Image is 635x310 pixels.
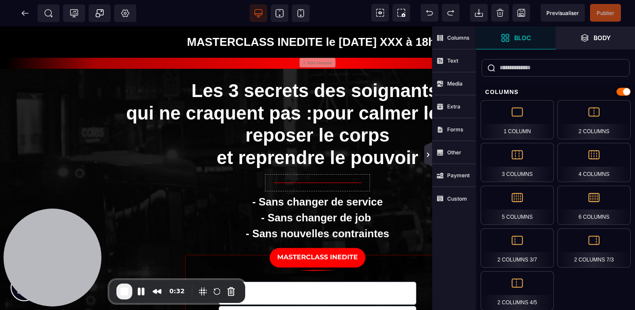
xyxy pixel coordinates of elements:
div: 2 Columns 3/7 [481,228,554,268]
span: SEO [44,9,53,18]
h1: - Sans changer de service - Sans changer de job - Sans nouvelles contraintes [126,165,509,215]
span: Open Blocks [476,26,556,49]
span: Screenshot [392,4,410,22]
strong: Custom [447,195,467,202]
div: 6 Columns [557,186,631,225]
strong: Columns [447,34,470,41]
div: 1 Column [481,100,554,139]
div: 3 Columns [481,143,554,182]
span: Preview [541,4,585,22]
h1: Les 3 secrets des soignants qui ne craquent pas : [126,49,509,147]
strong: Bloc [514,34,531,41]
span: Setting Body [121,9,130,18]
span: pour calmer le mental, reposer le corps et reprendre le pouvoir [217,76,509,142]
img: 204faf8e3ea6a26df9b9b1147ecb76f0_BONUS_OFFERTS.png [262,216,373,247]
span: Open Layer Manager [556,26,635,49]
div: Columns [476,84,635,100]
span: Publier [597,10,614,16]
div: 5 Columns [481,186,554,225]
div: 2 Columns [557,100,631,139]
text: MASTERCLASS INEDITE le [DATE] XXX à 18h00 [7,7,628,25]
span: View components [371,4,389,22]
span: Tracking [70,9,78,18]
span: Previsualiser [546,10,579,16]
strong: Text [447,57,458,64]
div: 4 Columns [557,143,631,182]
strong: Body [594,34,611,41]
span: Popup [95,9,104,18]
strong: Extra [447,103,460,110]
strong: Payment [447,172,470,179]
div: 2 Columns 7/3 [557,228,631,268]
strong: Media [447,80,463,87]
strong: Forms [447,126,463,133]
strong: Other [447,149,461,156]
